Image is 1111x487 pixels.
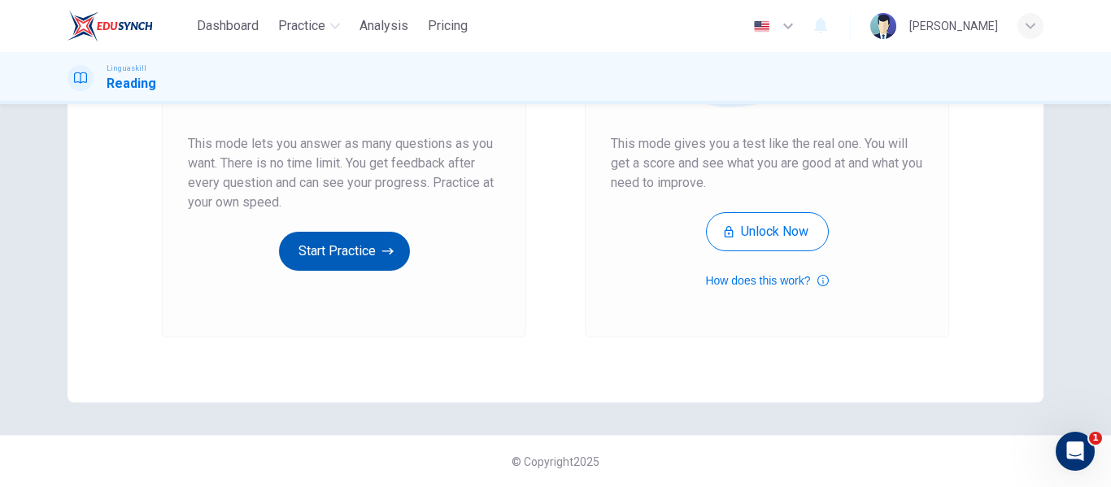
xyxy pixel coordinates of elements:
[909,16,998,36] div: [PERSON_NAME]
[611,134,923,193] span: This mode gives you a test like the real one. You will get a score and see what you are good at a...
[421,11,474,41] button: Pricing
[752,20,772,33] img: en
[188,134,500,212] span: This mode lets you answer as many questions as you want. There is no time limit. You get feedback...
[279,232,410,271] button: Start Practice
[107,74,156,93] h1: Reading
[278,16,325,36] span: Practice
[428,16,468,36] span: Pricing
[359,16,408,36] span: Analysis
[68,10,190,42] a: EduSynch logo
[197,16,259,36] span: Dashboard
[512,455,599,468] span: © Copyright 2025
[870,13,896,39] img: Profile picture
[706,212,829,251] button: Unlock Now
[353,11,415,41] button: Analysis
[1089,432,1102,445] span: 1
[1056,432,1095,471] iframe: Intercom live chat
[272,11,346,41] button: Practice
[705,271,828,290] button: How does this work?
[68,10,153,42] img: EduSynch logo
[107,63,146,74] span: Linguaskill
[190,11,265,41] button: Dashboard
